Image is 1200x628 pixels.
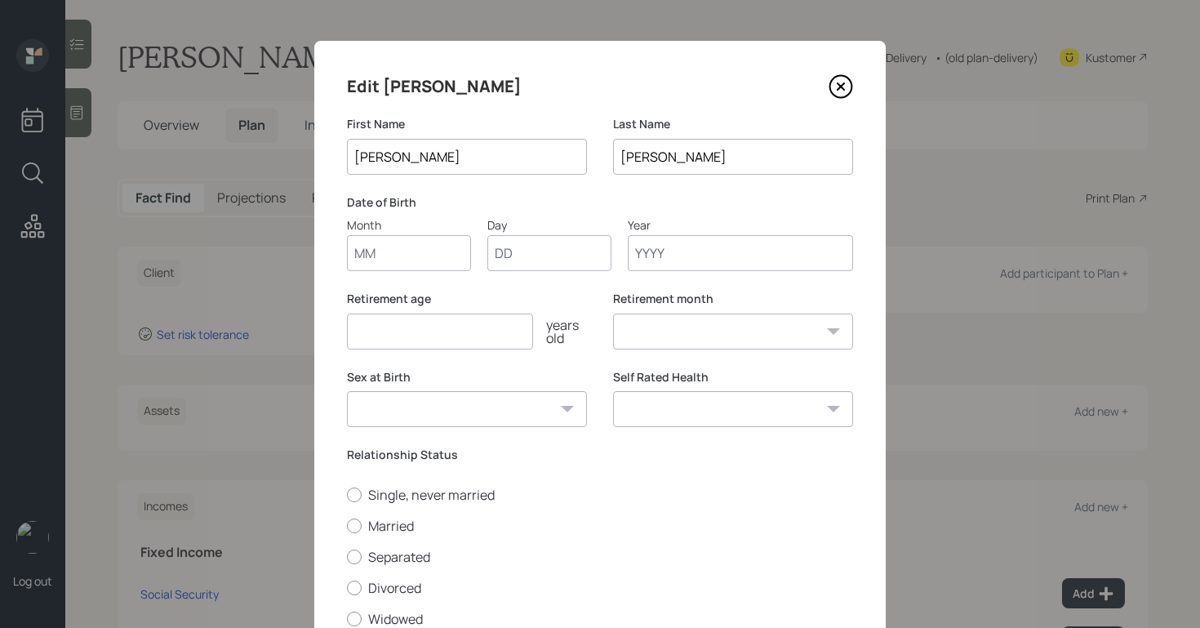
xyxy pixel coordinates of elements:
label: Retirement month [613,291,853,307]
label: Single, never married [347,486,853,504]
label: Widowed [347,610,853,628]
label: First Name [347,116,587,132]
label: Retirement age [347,291,587,307]
label: Date of Birth [347,194,853,211]
label: Relationship Status [347,447,853,463]
input: Day [487,235,611,271]
div: Day [487,216,611,234]
label: Self Rated Health [613,369,853,385]
div: Month [347,216,471,234]
label: Last Name [613,116,853,132]
input: Month [347,235,471,271]
div: years old [533,318,587,345]
input: Year [628,235,853,271]
h4: Edit [PERSON_NAME] [347,73,522,100]
div: Year [628,216,853,234]
label: Married [347,517,853,535]
label: Sex at Birth [347,369,587,385]
label: Divorced [347,579,853,597]
label: Separated [347,548,853,566]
